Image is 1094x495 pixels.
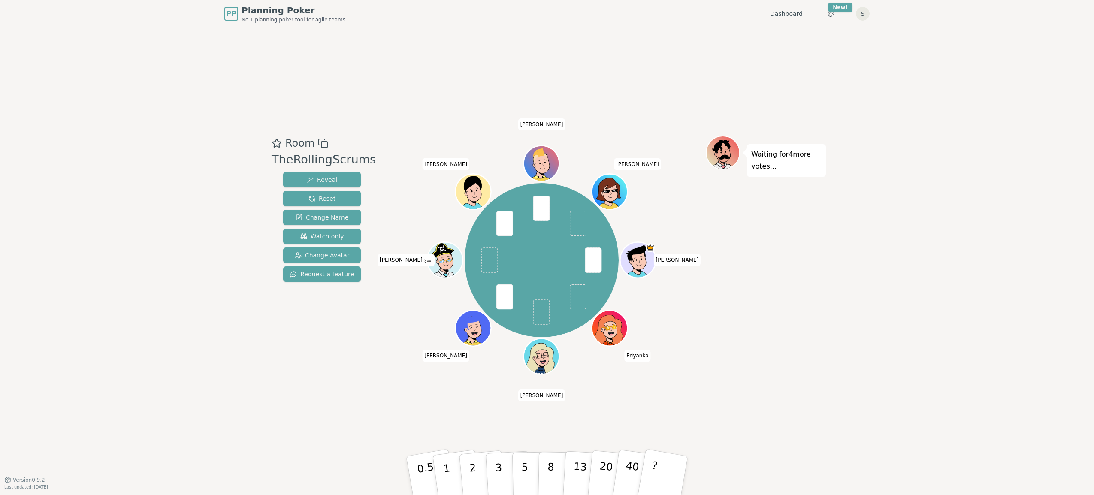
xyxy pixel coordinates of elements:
[13,477,45,483] span: Version 0.9.2
[828,3,852,12] div: New!
[300,232,344,241] span: Watch only
[296,213,348,222] span: Change Name
[429,243,462,277] button: Click to change your avatar
[283,210,361,225] button: Change Name
[770,9,803,18] a: Dashboard
[518,118,565,130] span: Click to change your name
[224,4,345,23] a: PPPlanning PokerNo.1 planning poker tool for agile teams
[823,6,839,21] button: New!
[283,172,361,187] button: Reveal
[624,350,650,362] span: Click to change your name
[272,151,376,169] div: TheRollingScrums
[283,229,361,244] button: Watch only
[283,266,361,282] button: Request a feature
[285,136,314,151] span: Room
[856,7,870,21] button: S
[378,254,435,266] span: Click to change your name
[308,194,335,203] span: Reset
[295,251,350,260] span: Change Avatar
[654,254,701,266] span: Click to change your name
[290,270,354,278] span: Request a feature
[751,148,822,172] p: Waiting for 4 more votes...
[422,158,469,170] span: Click to change your name
[423,259,433,263] span: (you)
[307,175,337,184] span: Reveal
[272,136,282,151] button: Add as favourite
[422,350,469,362] span: Click to change your name
[283,191,361,206] button: Reset
[242,16,345,23] span: No.1 planning poker tool for agile teams
[242,4,345,16] span: Planning Poker
[4,485,48,489] span: Last updated: [DATE]
[518,389,565,401] span: Click to change your name
[614,158,661,170] span: Click to change your name
[646,243,655,252] span: Antonio is the host
[283,247,361,263] button: Change Avatar
[226,9,236,19] span: PP
[4,477,45,483] button: Version0.9.2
